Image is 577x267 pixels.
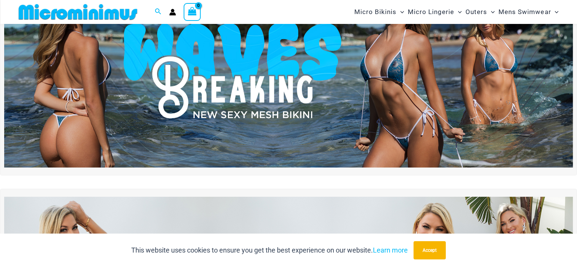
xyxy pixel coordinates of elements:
p: This website uses cookies to ensure you get the best experience on our website. [131,245,408,256]
button: Accept [413,241,446,259]
a: Mens SwimwearMenu ToggleMenu Toggle [497,2,560,22]
span: Mens Swimwear [498,2,551,22]
span: Micro Lingerie [408,2,454,22]
nav: Site Navigation [351,1,562,23]
img: MM SHOP LOGO FLAT [16,3,140,21]
span: Menu Toggle [396,2,404,22]
a: View Shopping Cart, empty [184,3,201,21]
span: Menu Toggle [487,2,495,22]
span: Outers [465,2,487,22]
span: Menu Toggle [551,2,558,22]
a: Search icon link [155,7,162,17]
a: Account icon link [169,9,176,16]
a: Learn more [373,246,408,254]
a: Micro BikinisMenu ToggleMenu Toggle [352,2,406,22]
a: OutersMenu ToggleMenu Toggle [464,2,497,22]
a: Micro LingerieMenu ToggleMenu Toggle [406,2,464,22]
span: Micro Bikinis [354,2,396,22]
span: Menu Toggle [454,2,462,22]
